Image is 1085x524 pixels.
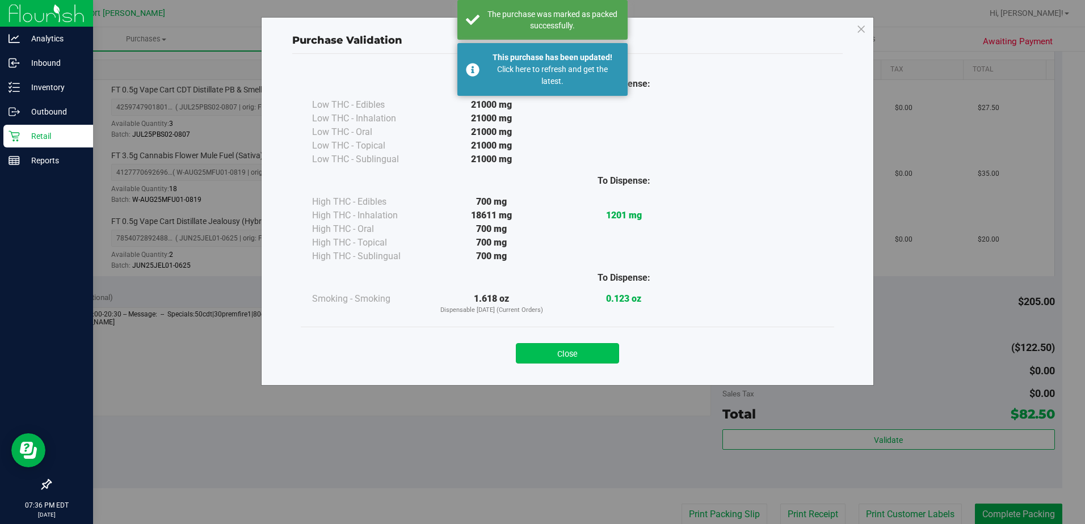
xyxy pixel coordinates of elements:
div: Low THC - Inhalation [312,112,426,125]
div: To Dispense: [558,271,690,285]
div: 700 mg [426,222,558,236]
p: Reports [20,154,88,167]
div: Low THC - Edibles [312,98,426,112]
div: The purchase was marked as packed successfully. [486,9,619,31]
div: High THC - Inhalation [312,209,426,222]
p: [DATE] [5,510,88,519]
p: 07:36 PM EDT [5,500,88,510]
inline-svg: Retail [9,130,20,142]
p: Analytics [20,32,88,45]
div: High THC - Sublingual [312,250,426,263]
button: Close [516,343,619,364]
inline-svg: Analytics [9,33,20,44]
div: Click here to refresh and get the latest. [486,64,619,87]
p: Outbound [20,105,88,119]
p: Inventory [20,81,88,94]
div: 21000 mg [426,139,558,153]
p: Retail [20,129,88,143]
div: High THC - Oral [312,222,426,236]
iframe: Resource center [11,433,45,467]
div: High THC - Edibles [312,195,426,209]
div: 700 mg [426,195,558,209]
inline-svg: Inbound [9,57,20,69]
div: 21000 mg [426,112,558,125]
div: 700 mg [426,236,558,250]
div: High THC - Topical [312,236,426,250]
inline-svg: Inventory [9,82,20,93]
div: 21000 mg [426,125,558,139]
div: Low THC - Oral [312,125,426,139]
div: 21000 mg [426,153,558,166]
div: To Dispense: [558,174,690,188]
inline-svg: Reports [9,155,20,166]
div: Smoking - Smoking [312,292,426,306]
p: Inbound [20,56,88,70]
p: Dispensable [DATE] (Current Orders) [426,306,558,315]
div: 700 mg [426,250,558,263]
div: 21000 mg [426,98,558,112]
strong: 1201 mg [606,210,642,221]
span: Purchase Validation [292,34,402,47]
div: 1.618 oz [426,292,558,315]
div: This purchase has been updated! [486,52,619,64]
div: Low THC - Sublingual [312,153,426,166]
inline-svg: Outbound [9,106,20,117]
strong: 0.123 oz [606,293,641,304]
div: 18611 mg [426,209,558,222]
div: Low THC - Topical [312,139,426,153]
